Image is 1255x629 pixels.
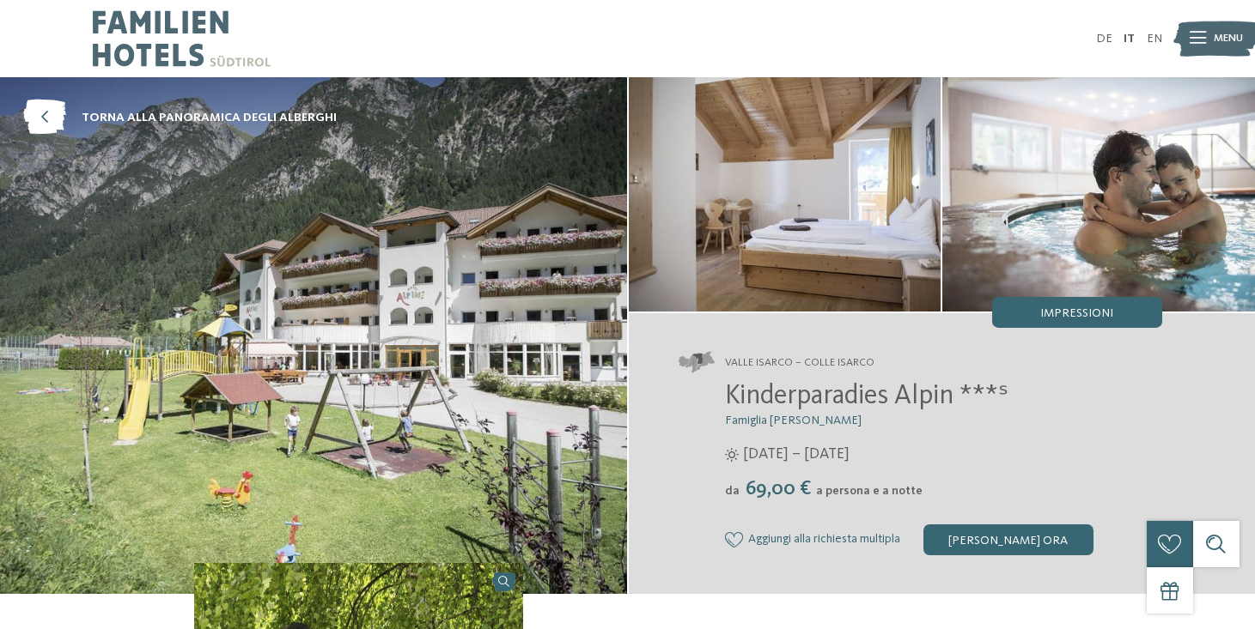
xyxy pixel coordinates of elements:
[629,77,941,311] img: Il family hotel a Vipiteno per veri intenditori
[816,485,923,497] span: a persona e a notte
[1096,33,1112,45] a: DE
[82,109,337,126] span: torna alla panoramica degli alberghi
[725,414,862,426] span: Famiglia [PERSON_NAME]
[748,533,900,547] span: Aggiungi alla richiesta multipla
[1214,31,1243,46] span: Menu
[942,77,1255,311] img: Il family hotel a Vipiteno per veri intenditori
[741,479,814,499] span: 69,00 €
[923,524,1094,555] div: [PERSON_NAME] ora
[1147,33,1162,45] a: EN
[743,444,850,465] span: [DATE] – [DATE]
[725,383,1008,410] span: Kinderparadies Alpin ***ˢ
[725,355,874,371] span: Valle Isarco – Colle Isarco
[725,485,740,497] span: da
[23,100,337,136] a: torna alla panoramica degli alberghi
[1124,33,1135,45] a: IT
[725,448,739,462] i: Orari d'apertura estate
[1040,307,1113,319] span: Impressioni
